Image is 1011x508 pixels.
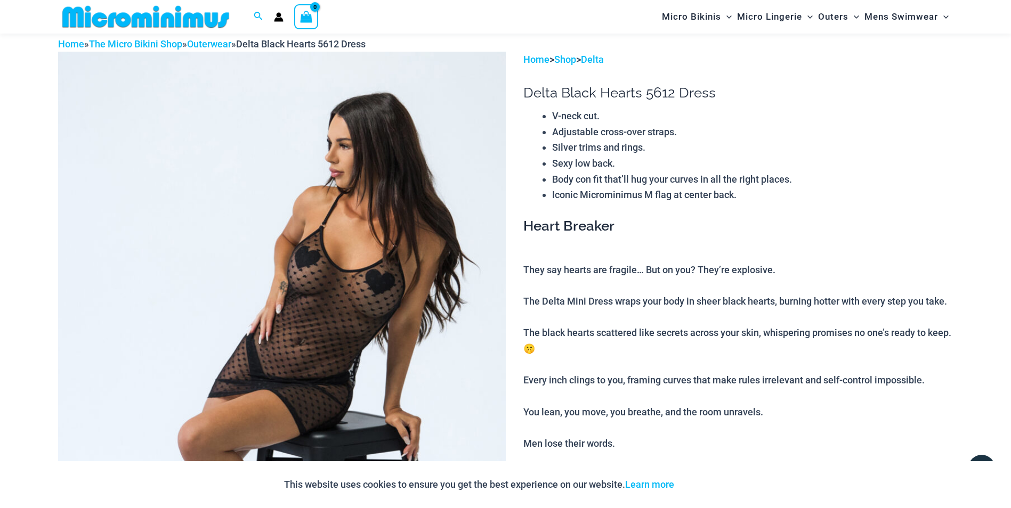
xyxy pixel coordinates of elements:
button: Accept [682,472,727,497]
span: Mens Swimwear [864,3,938,30]
a: Mens SwimwearMenu ToggleMenu Toggle [862,3,951,30]
li: Silver trims and rings. [552,140,953,155]
span: Micro Bikinis [662,3,721,30]
p: This website uses cookies to ensure you get the best experience on our website. [284,477,674,493]
nav: Site Navigation [658,2,953,32]
li: V-neck cut. [552,108,953,124]
li: Body con fit that’ll hug your curves in all the right places. [552,171,953,187]
a: Shop [554,54,576,65]
a: Delta [581,54,604,65]
span: Menu Toggle [938,3,949,30]
span: Menu Toggle [802,3,813,30]
a: Search icon link [254,10,263,23]
a: Account icon link [274,12,284,22]
a: Home [523,54,549,65]
img: MM SHOP LOGO FLAT [58,5,233,29]
h3: Heart Breaker [523,217,953,235]
span: Micro Lingerie [737,3,802,30]
a: Micro BikinisMenu ToggleMenu Toggle [659,3,734,30]
span: Menu Toggle [848,3,859,30]
a: Home [58,38,84,50]
span: Delta Black Hearts 5612 Dress [236,38,366,50]
p: > > [523,52,953,68]
span: Menu Toggle [721,3,732,30]
li: Adjustable cross-over straps. [552,124,953,140]
span: » » » [58,38,366,50]
a: The Micro Bikini Shop [89,38,182,50]
a: Learn more [625,479,674,490]
a: Outerwear [187,38,231,50]
span: Outers [818,3,848,30]
li: Iconic Microminimus M flag at center back. [552,187,953,203]
li: Sexy low back. [552,155,953,171]
a: Micro LingerieMenu ToggleMenu Toggle [734,3,815,30]
h1: Delta Black Hearts 5612 Dress [523,85,953,101]
a: View Shopping Cart, empty [294,4,319,29]
a: OutersMenu ToggleMenu Toggle [815,3,862,30]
